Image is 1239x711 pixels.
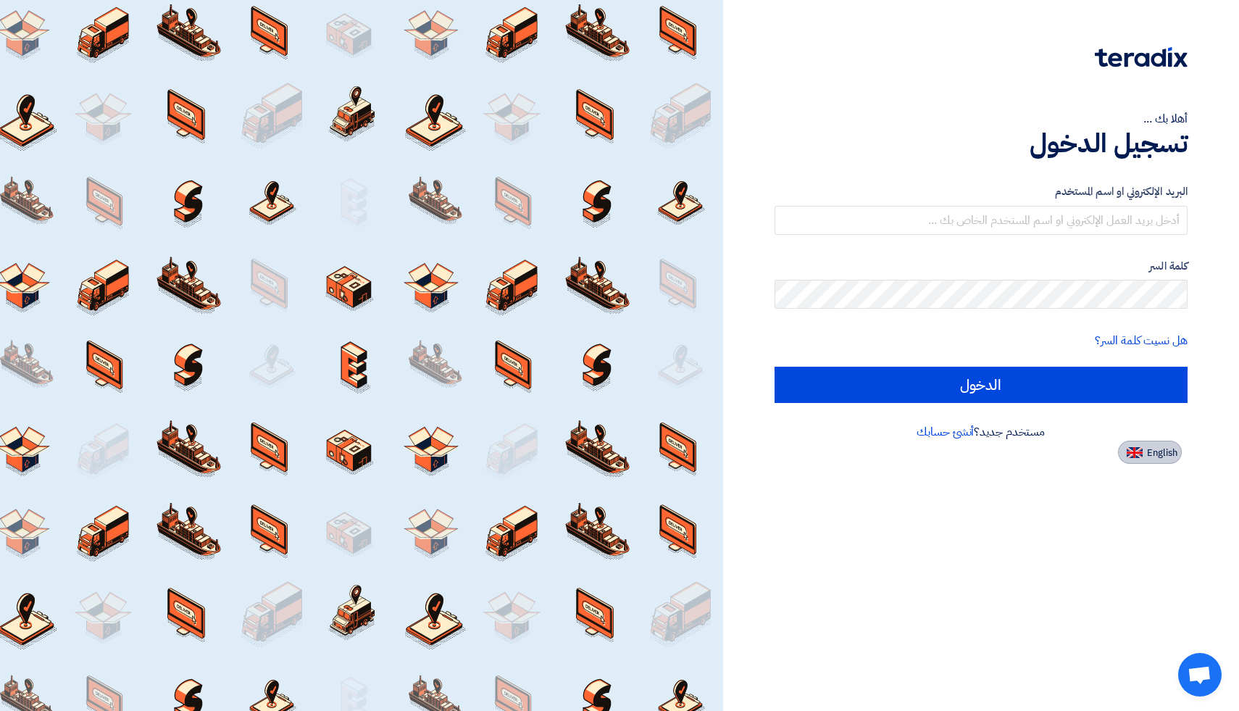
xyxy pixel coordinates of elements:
img: en-US.png [1127,447,1143,458]
a: هل نسيت كلمة السر؟ [1095,332,1188,349]
div: أهلا بك ... [775,110,1188,128]
a: Open chat [1178,653,1222,697]
img: Teradix logo [1095,47,1188,67]
input: الدخول [775,367,1188,403]
button: English [1118,441,1182,464]
a: أنشئ حسابك [917,423,974,441]
input: أدخل بريد العمل الإلكتروني او اسم المستخدم الخاص بك ... [775,206,1188,235]
div: مستخدم جديد؟ [775,423,1188,441]
h1: تسجيل الدخول [775,128,1188,159]
label: كلمة السر [775,258,1188,275]
label: البريد الإلكتروني او اسم المستخدم [775,183,1188,200]
span: English [1147,448,1177,458]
